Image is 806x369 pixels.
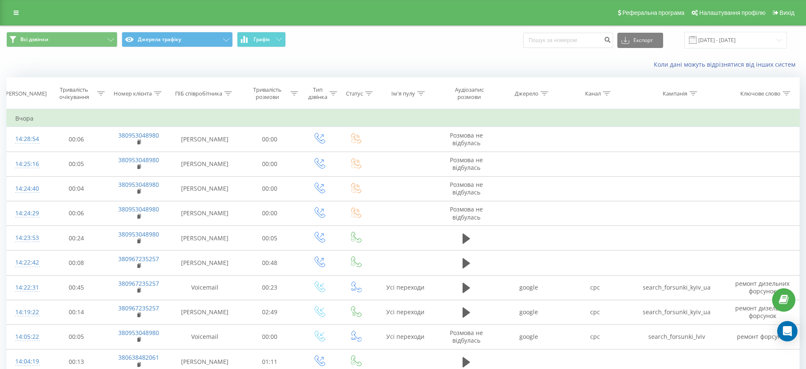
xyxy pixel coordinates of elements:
[308,86,327,101] div: Тип дзвінка
[239,152,300,176] td: 00:00
[118,255,159,263] a: 380967235257
[496,324,562,349] td: google
[374,300,437,324] td: Усі переходи
[496,275,562,300] td: google
[663,90,687,97] div: Кампанія
[20,36,48,43] span: Всі дзвінки
[450,156,483,172] span: Розмова не відбулась
[15,279,37,296] div: 14:22:31
[496,300,562,324] td: google
[780,9,795,16] span: Вихід
[777,321,798,341] div: Open Intercom Messenger
[46,251,107,275] td: 00:08
[118,304,159,312] a: 380967235257
[170,324,239,349] td: Voicemail
[46,275,107,300] td: 00:45
[374,275,437,300] td: Усі переходи
[239,176,300,201] td: 00:00
[118,156,159,164] a: 380953048980
[726,275,799,300] td: ремонт дизельних форсунок
[46,226,107,251] td: 00:24
[15,131,37,147] div: 14:28:54
[118,353,159,361] a: 380638482061
[450,329,483,344] span: Розмова не відбулась
[15,254,37,271] div: 14:22:42
[46,152,107,176] td: 00:05
[654,60,800,68] a: Коли дані можуть відрізнятися вiд інших систем
[445,86,494,101] div: Аудіозапис розмови
[7,110,800,127] td: Вчора
[46,324,107,349] td: 00:05
[53,86,95,101] div: Тривалість очікування
[15,205,37,222] div: 14:24:29
[450,180,483,196] span: Розмова не відбулась
[170,226,239,251] td: [PERSON_NAME]
[726,324,799,349] td: ремонт форсунок
[740,90,781,97] div: Ключове слово
[170,152,239,176] td: [PERSON_NAME]
[170,251,239,275] td: [PERSON_NAME]
[170,127,239,152] td: [PERSON_NAME]
[346,90,363,97] div: Статус
[562,275,628,300] td: cpc
[15,304,37,321] div: 14:19:22
[118,329,159,337] a: 380953048980
[46,300,107,324] td: 00:14
[391,90,415,97] div: Ім'я пулу
[239,324,300,349] td: 00:00
[46,176,107,201] td: 00:04
[239,226,300,251] td: 00:05
[726,300,799,324] td: ремонт дизельних форсунок
[15,230,37,246] div: 14:23:53
[247,86,288,101] div: Тривалість розмови
[15,329,37,345] div: 14:05:22
[450,131,483,147] span: Розмова не відбулась
[515,90,538,97] div: Джерело
[46,127,107,152] td: 00:06
[617,33,663,48] button: Експорт
[170,275,239,300] td: Voicemail
[450,205,483,221] span: Розмова не відбулась
[4,90,47,97] div: [PERSON_NAME]
[239,251,300,275] td: 00:48
[175,90,222,97] div: ПІБ співробітника
[562,324,628,349] td: cpc
[15,180,37,197] div: 14:24:40
[374,324,437,349] td: Усі переходи
[170,201,239,225] td: [PERSON_NAME]
[628,324,726,349] td: search_forsunki_lviv
[170,176,239,201] td: [PERSON_NAME]
[15,156,37,172] div: 14:25:16
[699,9,765,16] span: Налаштування профілю
[239,127,300,152] td: 00:00
[523,33,613,48] input: Пошук за номером
[239,201,300,225] td: 00:00
[118,279,159,287] a: 380967235257
[118,205,159,213] a: 380953048980
[118,131,159,139] a: 380953048980
[170,300,239,324] td: [PERSON_NAME]
[628,300,726,324] td: search_forsunki_kyiv_ua
[118,180,159,189] a: 380953048980
[118,230,159,238] a: 380953048980
[239,300,300,324] td: 02:49
[254,37,270,42] span: Графік
[6,32,117,47] button: Всі дзвінки
[46,201,107,225] td: 00:06
[585,90,601,97] div: Канал
[622,9,685,16] span: Реферальна програма
[237,32,286,47] button: Графік
[562,300,628,324] td: cpc
[239,275,300,300] td: 00:23
[114,90,152,97] div: Номер клієнта
[122,32,233,47] button: Джерела трафіку
[628,275,726,300] td: search_forsunki_kyiv_ua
